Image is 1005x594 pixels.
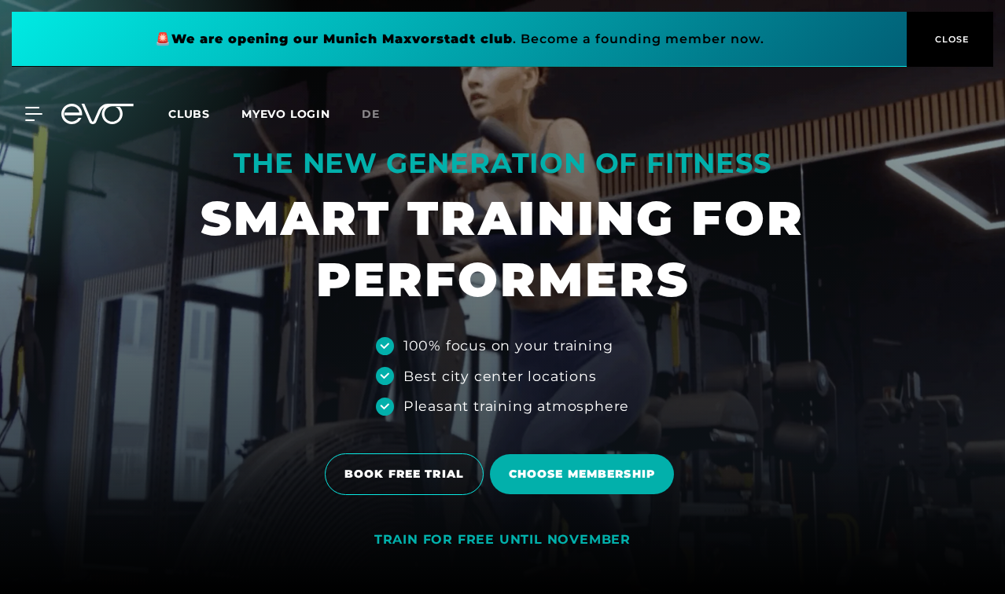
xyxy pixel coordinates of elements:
font: Pleasant training atmosphere [403,398,629,414]
a: Choose membership [490,442,680,506]
font: THE NEW GENERATION OF FITNESS [234,146,771,180]
font: Best city center locations [403,368,597,384]
a: MYEVO LOGIN [241,107,330,121]
font: BOOK FREE TRIAL [344,467,464,481]
a: de [362,105,399,123]
font: TRAIN FOR FREE UNTIL NOVEMBER [374,532,631,547]
font: Clubs [168,107,210,121]
font: Choose membership [509,467,655,481]
a: Clubs [168,106,241,121]
font: SMART TRAINING FOR PERFORMERS [201,189,821,308]
a: BOOK FREE TRIAL [325,442,490,507]
font: de [362,107,380,121]
font: 100% focus on your training [403,337,613,354]
font: CLOSE [935,34,970,45]
button: CLOSE [907,12,993,67]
